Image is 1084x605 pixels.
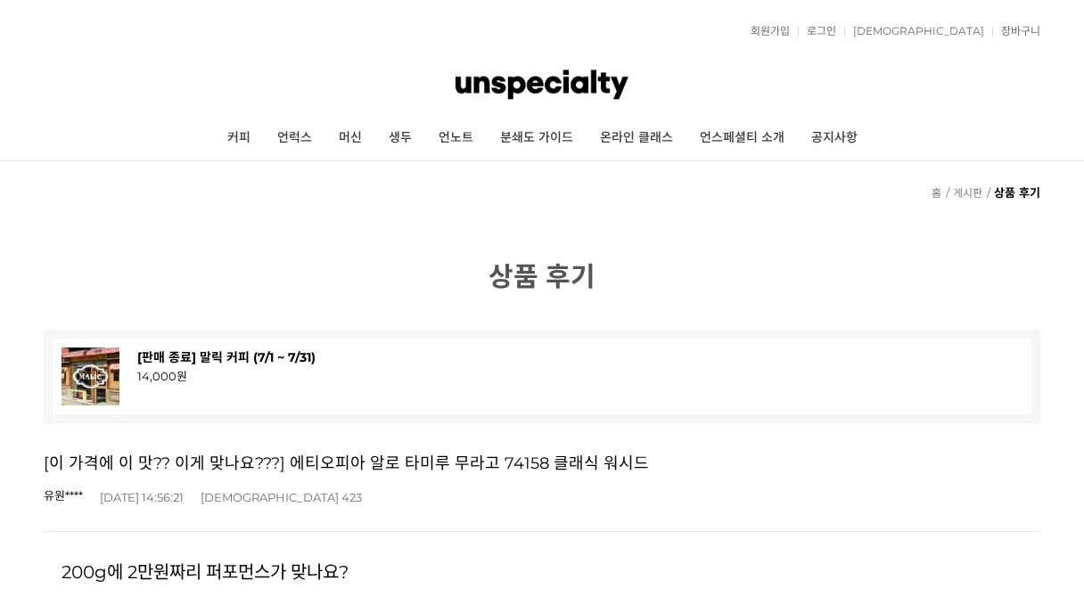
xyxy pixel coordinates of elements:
[844,26,984,37] a: [DEMOGRAPHIC_DATA]
[686,116,798,160] a: 언스페셜티 소개
[994,185,1040,200] strong: 상품 후기
[456,58,628,111] img: 언스페셜티 몰
[44,450,1041,473] h3: [이 가격에 이 맛?? 이게 맞나요???] 에티오피아 알로 타미루 무라고 74158 클래식 워시드
[214,116,264,160] a: 커피
[62,561,349,583] span: 200g에 2만원짜리 퍼포먼스가 맞나요?
[992,26,1040,37] a: 장바구니
[489,260,595,293] font: 상품 후기
[932,186,941,200] a: 홈
[985,179,1040,206] li: 현재 위치
[798,26,836,37] a: 로그인
[137,349,316,365] a: [판매 종료] 말릭 커피 (7/1 ~ 7/31)
[587,116,686,160] a: 온라인 클래스
[264,116,325,160] a: 언럭스
[375,116,425,160] a: 생두
[100,490,184,504] span: [DATE] 14:56:21
[798,116,871,160] a: 공지사항
[325,116,375,160] a: 머신
[953,186,982,200] a: 게시판
[425,116,487,160] a: 언노트
[201,490,339,504] span: [DEMOGRAPHIC_DATA]
[137,367,1023,384] p: 14,000원
[742,26,790,37] a: 회원가입
[341,490,362,504] span: 423
[487,116,587,160] a: 분쇄도 가이드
